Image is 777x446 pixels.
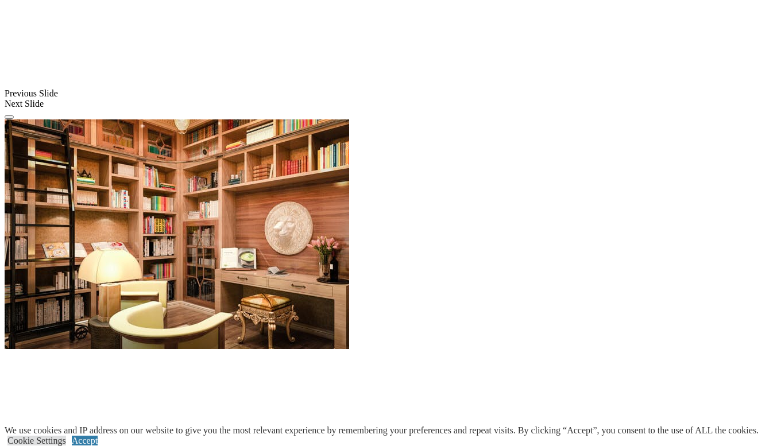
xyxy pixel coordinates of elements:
[5,99,772,109] div: Next Slide
[5,425,759,436] div: We use cookies and IP address on our website to give you the most relevant experience by remember...
[72,436,98,445] a: Accept
[5,115,14,119] button: Click here to pause slide show
[5,119,349,349] img: Banner for mobile view
[5,88,772,99] div: Previous Slide
[7,436,66,445] a: Cookie Settings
